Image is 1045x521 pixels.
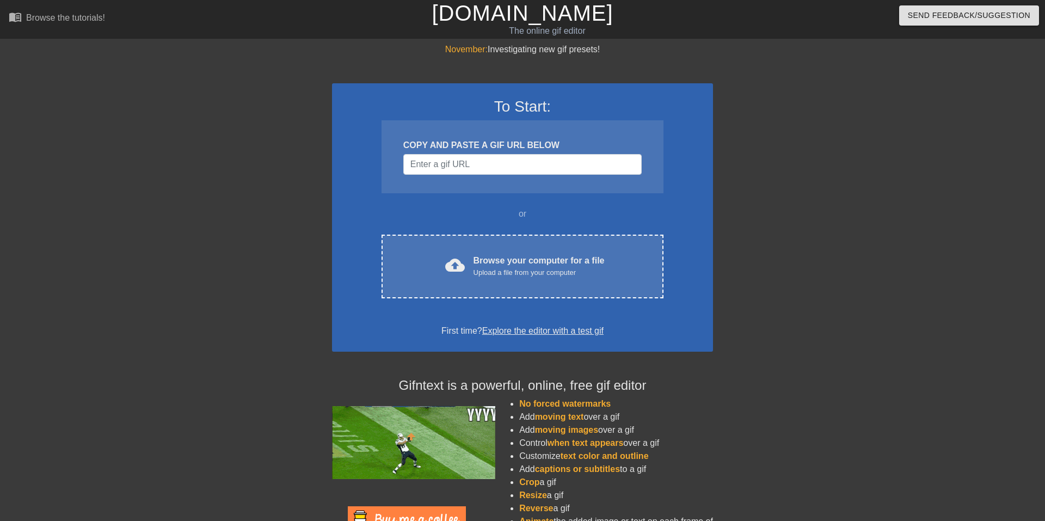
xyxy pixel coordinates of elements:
[9,10,105,27] a: Browse the tutorials!
[535,412,584,421] span: moving text
[332,378,713,394] h4: Gifntext is a powerful, online, free gif editor
[519,504,553,513] span: Reverse
[519,410,713,424] li: Add over a gif
[561,451,649,461] span: text color and outline
[519,450,713,463] li: Customize
[26,13,105,22] div: Browse the tutorials!
[354,24,741,38] div: The online gif editor
[432,1,613,25] a: [DOMAIN_NAME]
[482,326,604,335] a: Explore the editor with a test gif
[332,406,495,479] img: football_small.gif
[519,491,547,500] span: Resize
[445,45,488,54] span: November:
[519,477,539,487] span: Crop
[519,476,713,489] li: a gif
[474,267,605,278] div: Upload a file from your computer
[346,97,699,116] h3: To Start:
[9,10,22,23] span: menu_book
[403,139,642,152] div: COPY AND PASTE A GIF URL BELOW
[519,437,713,450] li: Control over a gif
[899,5,1039,26] button: Send Feedback/Suggestion
[519,489,713,502] li: a gif
[332,43,713,56] div: Investigating new gif presets!
[360,207,685,220] div: or
[908,9,1030,22] span: Send Feedback/Suggestion
[346,324,699,338] div: First time?
[474,254,605,278] div: Browse your computer for a file
[535,425,598,434] span: moving images
[445,255,465,275] span: cloud_upload
[519,424,713,437] li: Add over a gif
[548,438,624,448] span: when text appears
[519,399,611,408] span: No forced watermarks
[519,502,713,515] li: a gif
[519,463,713,476] li: Add to a gif
[403,154,642,175] input: Username
[535,464,620,474] span: captions or subtitles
